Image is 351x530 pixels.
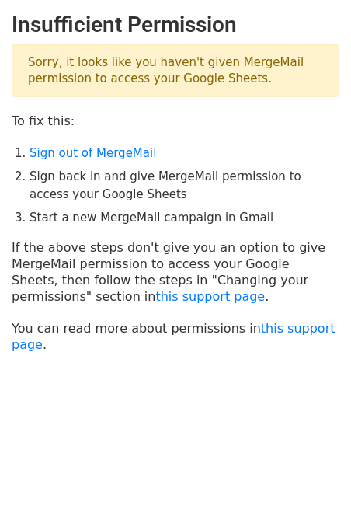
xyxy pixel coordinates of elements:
a: Sign out of MergeMail [30,146,156,160]
a: this support page [12,321,335,352]
li: Start a new MergeMail campaign in Gmail [30,209,339,227]
iframe: Chat Widget [273,455,351,530]
a: this support page [155,289,265,304]
li: Sign back in and give MergeMail permission to access your Google Sheets [30,168,339,203]
p: To fix this: [12,113,339,129]
p: If the above steps don't give you an option to give MergeMail permission to access your Google Sh... [12,239,339,305]
h2: Insufficient Permission [12,12,339,38]
p: You can read more about permissions in . [12,320,339,353]
p: Sorry, it looks like you haven't given MergeMail permission to access your Google Sheets. [12,44,339,97]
